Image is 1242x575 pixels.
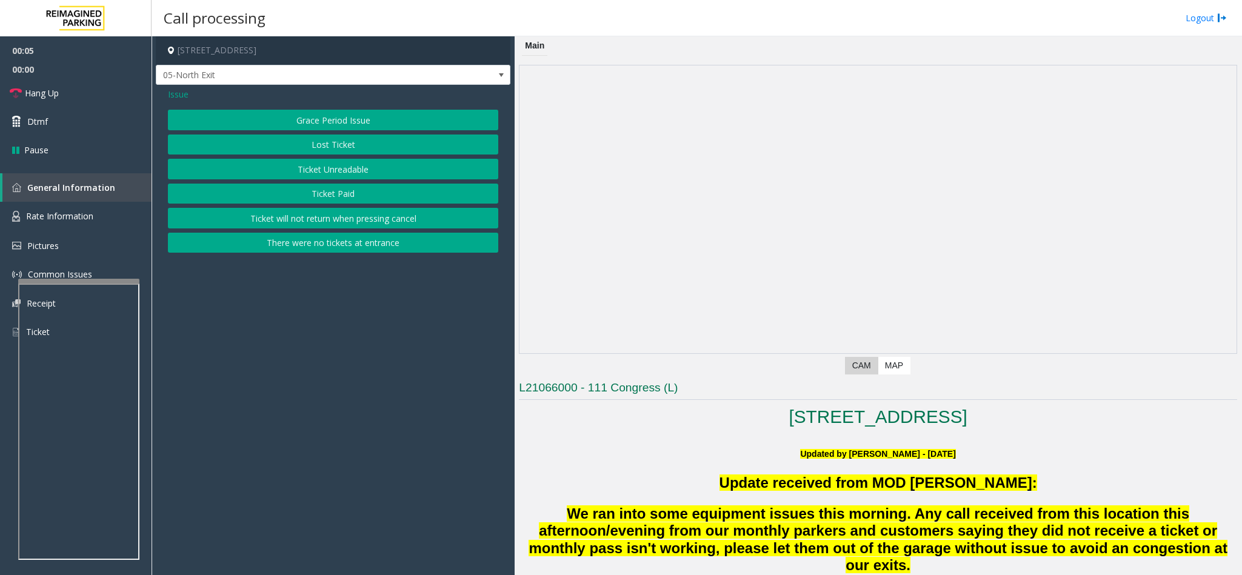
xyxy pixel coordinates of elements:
h4: [STREET_ADDRESS] [156,36,510,65]
span: Pause [24,144,48,156]
button: Ticket will not return when pressing cancel [168,208,498,228]
img: 'icon' [12,183,21,192]
a: [STREET_ADDRESS] [789,407,967,427]
label: Map [878,357,910,374]
span: We ran into some equipment issues this morning. Any call received from this location this afterno... [529,505,1227,573]
img: logout [1217,12,1227,24]
img: 'icon' [12,299,21,307]
span: General Information [27,182,115,193]
button: Lost Ticket [168,135,498,155]
span: Common Issues [28,268,92,280]
span: 05-North Exit [156,65,439,85]
button: There were no tickets at entrance [168,233,498,253]
img: 'icon' [12,270,22,279]
h3: L21066000 - 111 Congress (L) [519,380,1237,400]
label: CAM [845,357,878,374]
font: Updated by [PERSON_NAME] - [DATE] [800,449,955,459]
h3: Call processing [158,3,272,33]
img: 'icon' [12,211,20,222]
a: General Information [2,173,152,202]
span: Issue [168,88,189,101]
span: Update received from MOD [PERSON_NAME]: [719,474,1037,491]
span: Rate Information [26,210,93,222]
span: Hang Up [25,87,59,99]
a: Logout [1186,12,1227,24]
span: Dtmf [27,115,48,128]
span: Pictures [27,240,59,251]
img: 'icon' [12,242,21,250]
div: Main [522,36,547,56]
button: Ticket Unreadable [168,159,498,179]
button: Ticket Paid [168,184,498,204]
button: Grace Period Issue [168,110,498,130]
img: 'icon' [12,327,20,337]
